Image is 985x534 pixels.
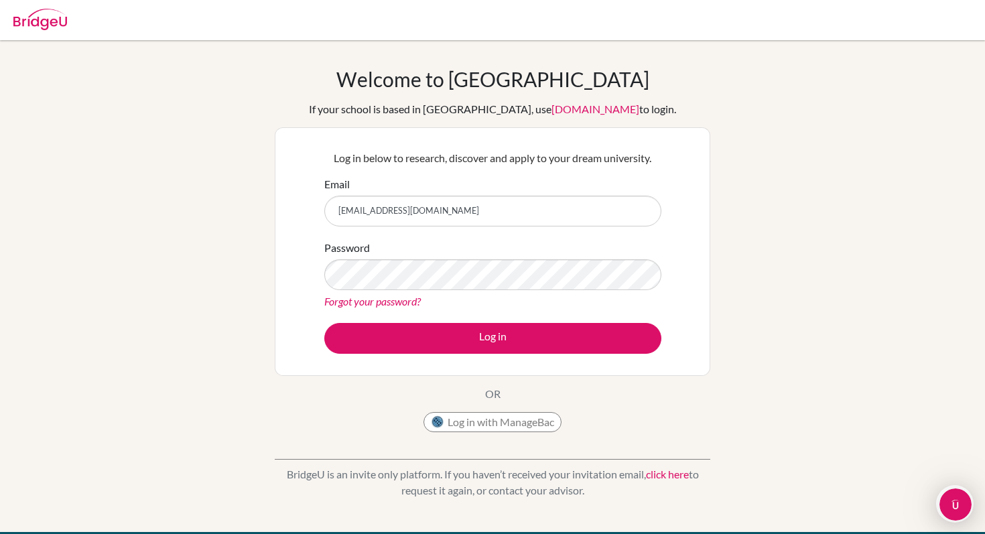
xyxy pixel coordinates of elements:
a: [DOMAIN_NAME] [551,103,639,115]
p: OR [485,386,501,402]
a: click here [646,468,689,480]
label: Email [324,176,350,192]
a: Forgot your password? [324,295,421,308]
img: Bridge-U [13,9,67,30]
label: Password [324,240,370,256]
p: BridgeU is an invite only platform. If you haven’t received your invitation email, to request it ... [275,466,710,498]
h1: Welcome to [GEOGRAPHIC_DATA] [336,67,649,91]
button: Log in with ManageBac [423,412,562,432]
button: Log in [324,323,661,354]
iframe: Intercom live chat discovery launcher [936,485,974,523]
div: If your school is based in [GEOGRAPHIC_DATA], use to login. [309,101,676,117]
iframe: Intercom live chat [939,488,972,521]
p: Log in below to research, discover and apply to your dream university. [324,150,661,166]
